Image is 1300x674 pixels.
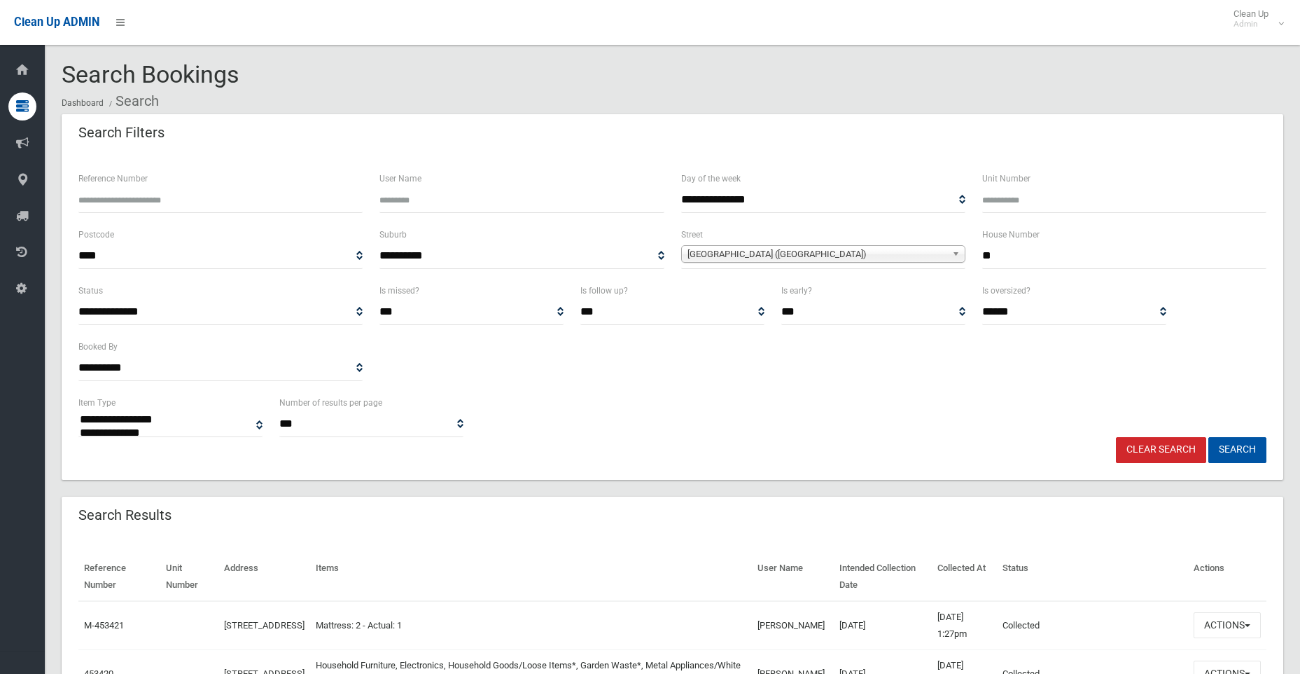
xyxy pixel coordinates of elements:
[982,283,1030,298] label: Is oversized?
[379,283,419,298] label: Is missed?
[1226,8,1282,29] span: Clean Up
[224,620,305,631] a: [STREET_ADDRESS]
[681,227,703,242] label: Street
[160,553,219,601] th: Unit Number
[834,601,932,650] td: [DATE]
[62,60,239,88] span: Search Bookings
[982,227,1040,242] label: House Number
[379,227,407,242] label: Suburb
[1194,612,1261,638] button: Actions
[62,98,104,108] a: Dashboard
[62,502,188,529] header: Search Results
[106,88,159,114] li: Search
[279,395,382,411] label: Number of results per page
[1116,437,1206,463] a: Clear Search
[379,171,421,186] label: User Name
[687,246,946,263] span: [GEOGRAPHIC_DATA] ([GEOGRAPHIC_DATA])
[218,553,310,601] th: Address
[62,119,181,146] header: Search Filters
[14,15,99,29] span: Clean Up ADMIN
[932,601,997,650] td: [DATE] 1:27pm
[997,553,1188,601] th: Status
[78,283,103,298] label: Status
[781,283,812,298] label: Is early?
[834,553,932,601] th: Intended Collection Date
[752,553,834,601] th: User Name
[310,553,751,601] th: Items
[78,395,116,411] label: Item Type
[1208,437,1266,463] button: Search
[78,227,114,242] label: Postcode
[78,553,160,601] th: Reference Number
[932,553,997,601] th: Collected At
[982,171,1030,186] label: Unit Number
[310,601,751,650] td: Mattress: 2 - Actual: 1
[580,283,628,298] label: Is follow up?
[78,171,148,186] label: Reference Number
[681,171,741,186] label: Day of the week
[1233,19,1268,29] small: Admin
[78,339,118,355] label: Booked By
[997,601,1188,650] td: Collected
[752,601,834,650] td: [PERSON_NAME]
[84,620,124,631] a: M-453421
[1188,553,1266,601] th: Actions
